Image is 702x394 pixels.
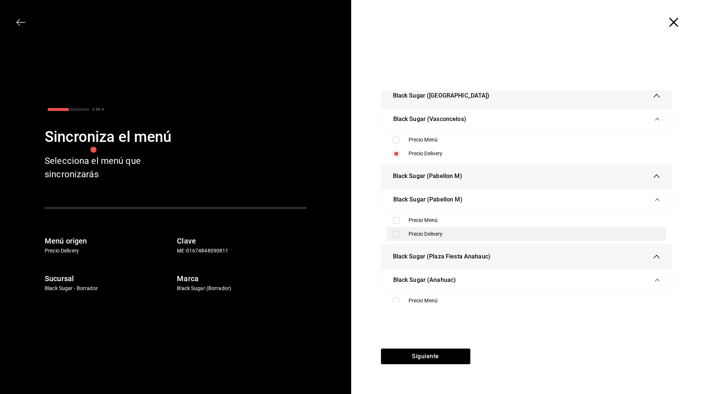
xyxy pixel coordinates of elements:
[177,273,306,285] h6: Marca
[409,297,661,305] div: Precio Menú
[409,230,661,238] div: Precio Delivery
[409,216,661,224] div: Precio Menú
[45,235,174,247] h6: Menú origen
[45,126,306,148] div: Sincroniza el menú
[45,273,174,285] h6: Sucursal
[92,107,104,112] div: 2 DE 4
[393,115,466,124] span: Black Sugar (Vasconcelos)
[381,349,470,364] button: Siguiente
[45,285,174,292] p: Black Sugar - Borrador
[45,247,174,255] p: Precio Delivery
[177,247,306,255] p: ME-01674848090811
[393,276,456,285] span: Black Sugar (Anahuac)
[45,154,164,181] div: Selecciona el menú que sincronizarás
[393,91,490,100] span: Black Sugar ([GEOGRAPHIC_DATA])
[177,235,306,247] h6: Clave
[409,136,661,144] div: Precio Menú
[409,150,661,158] div: Precio Delivery
[393,172,462,181] span: Black Sugar (Pabellon M)
[393,195,463,204] span: Black Sugar (Pabellon M)
[393,252,490,261] span: Black Sugar (Plaza Fiesta Anahauc)
[177,285,306,292] p: Black Sugar (Borrador)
